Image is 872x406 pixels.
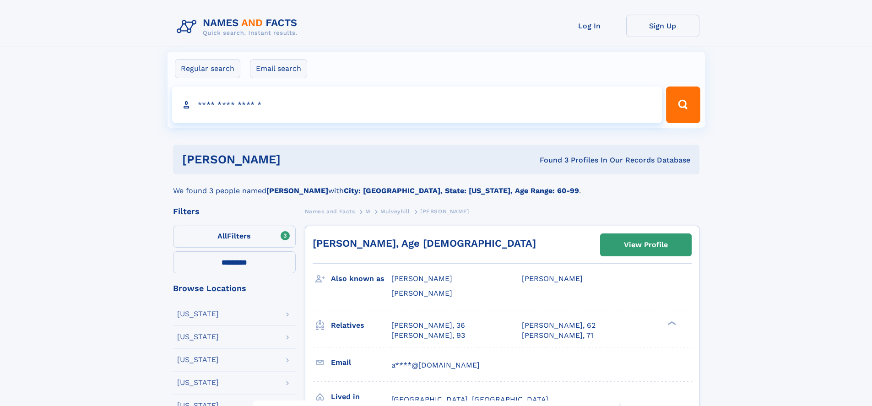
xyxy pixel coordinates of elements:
[420,208,469,215] span: [PERSON_NAME]
[173,207,296,216] div: Filters
[313,238,536,249] a: [PERSON_NAME], Age [DEMOGRAPHIC_DATA]
[391,395,548,404] span: [GEOGRAPHIC_DATA], [GEOGRAPHIC_DATA]
[365,206,370,217] a: M
[173,226,296,248] label: Filters
[380,206,410,217] a: Mulveyhill
[177,310,219,318] div: [US_STATE]
[666,320,677,326] div: ❯
[553,15,626,37] a: Log In
[331,389,391,405] h3: Lived in
[626,15,699,37] a: Sign Up
[305,206,355,217] a: Names and Facts
[173,174,699,196] div: We found 3 people named with .
[266,186,328,195] b: [PERSON_NAME]
[380,208,410,215] span: Mulveyhill
[391,274,452,283] span: [PERSON_NAME]
[217,232,227,240] span: All
[666,87,700,123] button: Search Button
[177,333,219,341] div: [US_STATE]
[172,87,662,123] input: search input
[175,59,240,78] label: Regular search
[365,208,370,215] span: M
[391,320,465,330] a: [PERSON_NAME], 36
[331,271,391,287] h3: Also known as
[391,289,452,298] span: [PERSON_NAME]
[391,330,465,341] a: [PERSON_NAME], 93
[177,379,219,386] div: [US_STATE]
[331,355,391,370] h3: Email
[601,234,691,256] a: View Profile
[177,356,219,363] div: [US_STATE]
[182,154,410,165] h1: [PERSON_NAME]
[173,15,305,39] img: Logo Names and Facts
[522,320,596,330] a: [PERSON_NAME], 62
[522,330,593,341] a: [PERSON_NAME], 71
[344,186,579,195] b: City: [GEOGRAPHIC_DATA], State: [US_STATE], Age Range: 60-99
[624,234,668,255] div: View Profile
[522,274,583,283] span: [PERSON_NAME]
[410,155,690,165] div: Found 3 Profiles In Our Records Database
[331,318,391,333] h3: Relatives
[250,59,307,78] label: Email search
[173,284,296,292] div: Browse Locations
